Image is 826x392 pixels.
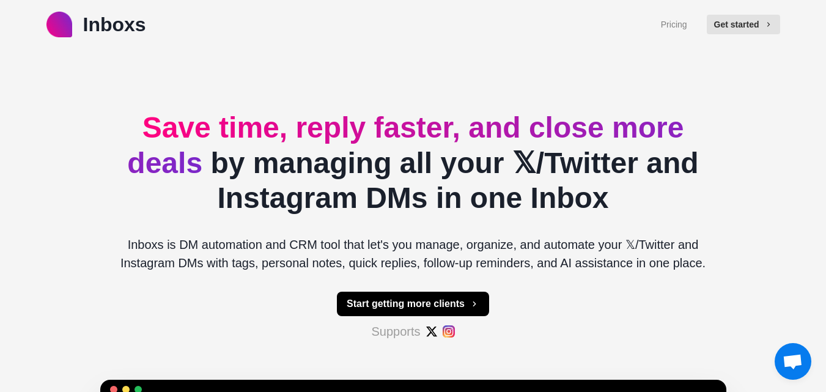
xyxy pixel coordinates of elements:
a: Pricing [661,18,687,31]
img: logo [46,12,72,37]
p: Supports [371,322,420,341]
a: logoInboxs [46,10,146,39]
button: Get started [707,15,780,34]
p: Inboxs is DM automation and CRM tool that let's you manage, organize, and automate your 𝕏/Twitter... [110,235,717,272]
img: # [426,325,438,338]
img: # [443,325,455,338]
p: Inboxs [83,10,146,39]
span: Save time, reply faster, and close more deals [127,111,684,179]
div: Open chat [775,343,811,380]
h2: by managing all your 𝕏/Twitter and Instagram DMs in one Inbox [110,110,717,216]
button: Start getting more clients [337,292,489,316]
